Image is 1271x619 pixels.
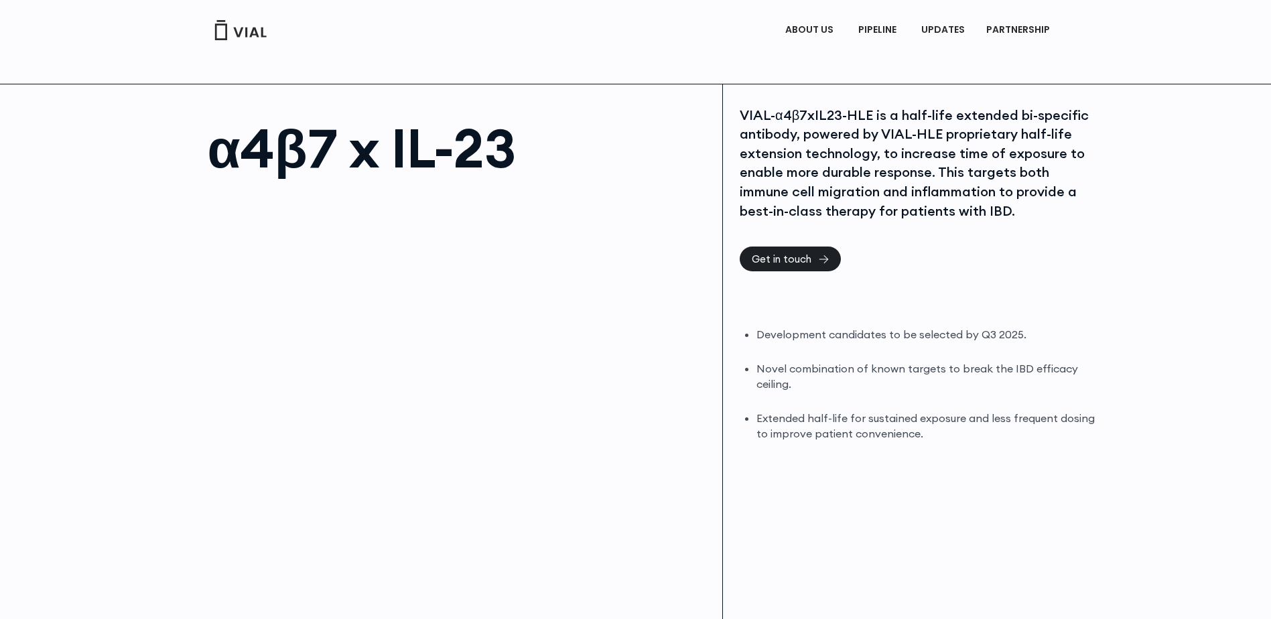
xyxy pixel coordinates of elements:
[775,19,847,42] a: ABOUT USMenu Toggle
[756,327,1097,342] li: Development candidates to be selected by Q3 2025.
[911,19,975,42] a: UPDATES
[848,19,910,42] a: PIPELINEMenu Toggle
[756,361,1097,392] li: Novel combination of known targets to break the IBD efficacy ceiling.
[214,20,267,40] img: Vial Logo
[752,254,811,264] span: Get in touch
[976,19,1064,42] a: PARTNERSHIPMenu Toggle
[740,247,841,271] a: Get in touch
[756,411,1097,441] li: Extended half-life for sustained exposure and less frequent dosing to improve patient convenience.
[740,106,1097,221] div: VIAL-α4β7xIL23-HLE is a half-life extended bi-specific antibody, powered by VIAL-HLE proprietary ...
[208,121,710,175] h1: α4β7 x IL-23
